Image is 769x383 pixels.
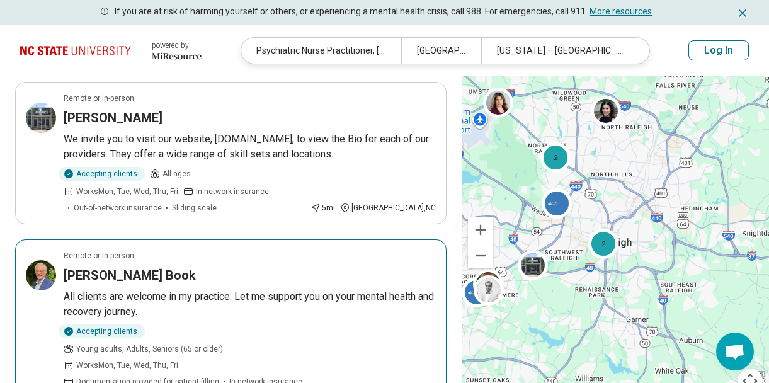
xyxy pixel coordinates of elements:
[310,202,335,214] div: 5 mi
[76,186,178,197] span: Works Mon, Tue, Wed, Thu, Fri
[76,360,178,371] span: Works Mon, Tue, Wed, Thu, Fri
[736,5,749,20] button: Dismiss
[196,186,269,197] span: In-network insurance
[481,38,641,64] div: [US_STATE] – [GEOGRAPHIC_DATA]
[76,343,223,355] span: Young adults, Adults, Seniors (65 or older)
[172,202,217,214] span: Sliding scale
[64,109,162,127] h3: [PERSON_NAME]
[20,35,136,66] img: North Carolina State University
[241,38,401,64] div: Psychiatric Nurse Practitioner, [MEDICAL_DATA]
[716,333,754,370] div: Open chat
[64,132,436,162] p: We invite you to visit our website, [DOMAIN_NAME], to view the Bio for each of our providers. The...
[64,93,134,104] p: Remote or In-person
[20,35,202,66] a: North Carolina State University powered by
[588,229,618,259] div: 2
[340,202,436,214] div: [GEOGRAPHIC_DATA] , NC
[468,217,493,243] button: Zoom in
[152,40,202,51] div: powered by
[74,202,162,214] span: Out-of-network insurance
[590,6,652,16] a: More resources
[64,289,436,319] p: All clients are welcome in my practice. Let me support you on your mental health and recovery jou...
[688,40,749,60] button: Log In
[401,38,481,64] div: [GEOGRAPHIC_DATA], [GEOGRAPHIC_DATA]
[64,266,196,284] h3: [PERSON_NAME] Book
[64,250,134,261] p: Remote or In-person
[59,324,145,338] div: Accepting clients
[162,168,191,180] span: All ages
[59,167,145,181] div: Accepting clients
[468,243,493,268] button: Zoom out
[540,142,571,173] div: 2
[115,5,652,18] p: If you are at risk of harming yourself or others, or experiencing a mental health crisis, call 98...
